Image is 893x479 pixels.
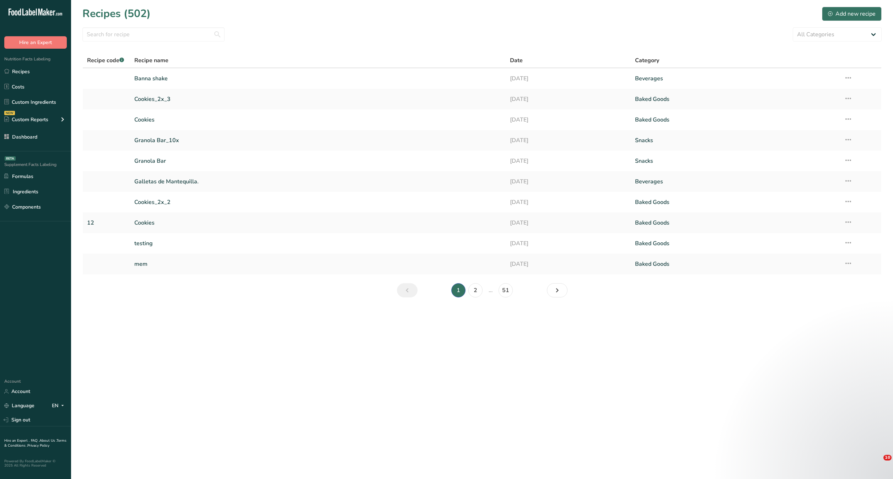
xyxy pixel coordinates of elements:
a: Snacks [635,133,835,148]
a: 12 [87,215,126,230]
a: Previous page [397,283,418,297]
a: Privacy Policy [27,443,49,448]
div: Powered By FoodLabelMaker © 2025 All Rights Reserved [4,459,67,468]
a: FAQ . [31,438,39,443]
a: [DATE] [510,133,626,148]
a: Language [4,399,34,412]
a: [DATE] [510,92,626,107]
a: Banna shake [134,71,501,86]
a: Baked Goods [635,257,835,271]
iframe: Intercom live chat [869,455,886,472]
a: [DATE] [510,236,626,251]
span: Recipe name [134,56,168,65]
a: Baked Goods [635,215,835,230]
span: Category [635,56,659,65]
a: Baked Goods [635,195,835,210]
a: Beverages [635,71,835,86]
a: Baked Goods [635,112,835,127]
a: [DATE] [510,154,626,168]
a: testing [134,236,501,251]
span: 10 [883,455,892,461]
a: Beverages [635,174,835,189]
a: Terms & Conditions . [4,438,66,448]
div: Add new recipe [828,10,876,18]
a: Next page [547,283,567,297]
a: Page 51. [499,283,513,297]
a: Cookies_2x_3 [134,92,501,107]
a: About Us . [39,438,57,443]
a: Page 2. [468,283,483,297]
a: [DATE] [510,174,626,189]
h1: Recipes (502) [82,6,151,22]
a: [DATE] [510,71,626,86]
a: Baked Goods [635,92,835,107]
a: Cookies_2x_2 [134,195,501,210]
a: Galletas de Mantequilla. [134,174,501,189]
div: Custom Reports [4,116,48,123]
a: [DATE] [510,215,626,230]
a: Hire an Expert . [4,438,29,443]
a: mem [134,257,501,271]
button: Hire an Expert [4,36,67,49]
a: Granola Bar [134,154,501,168]
a: [DATE] [510,257,626,271]
div: BETA [5,156,16,161]
div: EN [52,402,67,410]
a: [DATE] [510,112,626,127]
span: Date [510,56,523,65]
a: Cookies [134,215,501,230]
a: Cookies [134,112,501,127]
span: Recipe code [87,56,124,64]
div: NEW [4,111,15,115]
a: Baked Goods [635,236,835,251]
input: Search for recipe [82,27,225,42]
button: Add new recipe [822,7,882,21]
a: Snacks [635,154,835,168]
a: [DATE] [510,195,626,210]
a: Granola Bar_10x [134,133,501,148]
